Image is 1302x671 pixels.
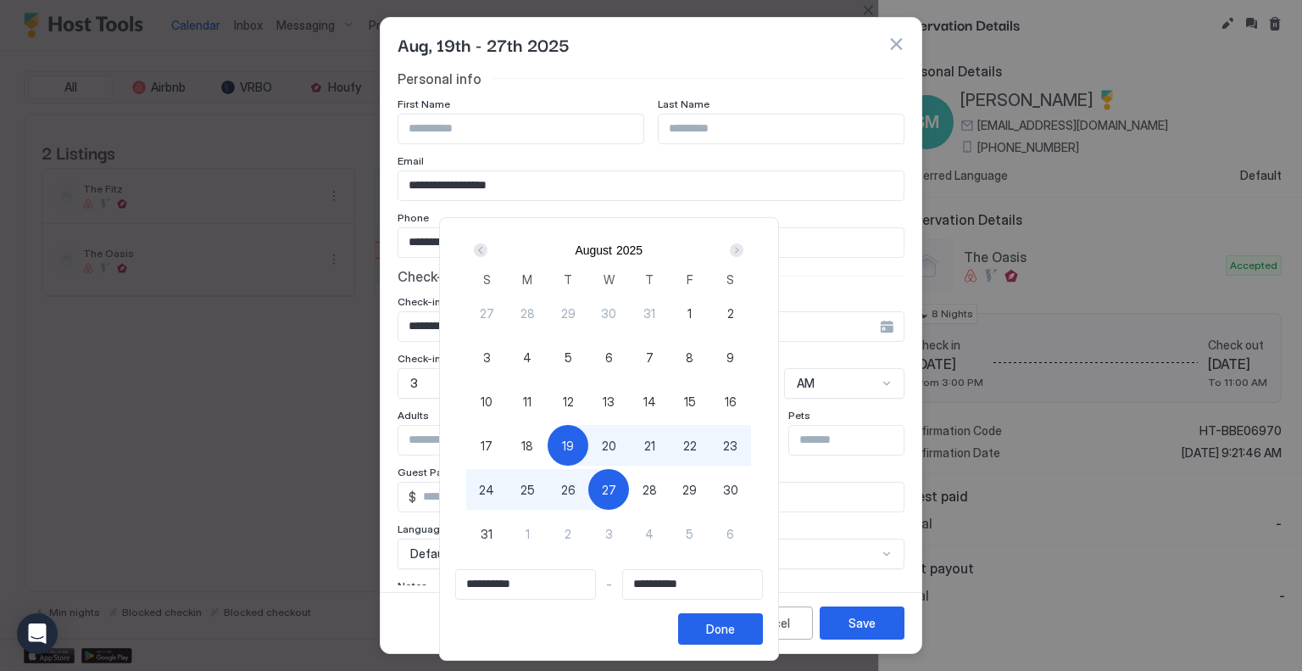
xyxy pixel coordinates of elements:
span: 22 [683,437,697,455]
span: 5 [565,349,572,366]
button: 4 [629,513,670,554]
button: 14 [629,381,670,422]
span: 27 [602,481,616,499]
span: 6 [726,525,734,543]
span: W [604,271,615,288]
span: T [645,271,654,288]
button: 2 [710,293,751,333]
span: 30 [601,305,616,322]
button: 15 [670,381,710,422]
span: S [726,271,734,288]
button: 23 [710,425,751,466]
span: 29 [682,481,697,499]
span: 11 [523,393,531,411]
button: 30 [710,469,751,510]
button: 18 [507,425,548,466]
span: 4 [523,349,531,366]
span: 16 [725,393,737,411]
span: 12 [563,393,574,411]
span: 25 [520,481,535,499]
button: August [575,243,612,257]
span: T [564,271,572,288]
span: 17 [481,437,492,455]
button: 6 [588,337,629,377]
span: 28 [520,305,535,322]
span: F [687,271,693,288]
button: 2025 [616,243,643,257]
span: 31 [481,525,492,543]
button: 16 [710,381,751,422]
span: 26 [561,481,576,499]
button: 27 [466,293,507,333]
span: 7 [646,349,654,366]
button: 26 [548,469,588,510]
span: S [483,271,491,288]
span: 20 [602,437,616,455]
button: 28 [507,293,548,333]
span: 6 [605,349,613,366]
span: 1 [687,305,692,322]
button: 31 [629,293,670,333]
button: Prev [470,240,493,260]
button: 1 [507,513,548,554]
span: 13 [603,393,615,411]
span: 3 [605,525,613,543]
div: Done [706,620,735,638]
button: 27 [588,469,629,510]
input: Input Field [456,570,595,599]
button: 11 [507,381,548,422]
span: 29 [561,305,576,322]
button: 31 [466,513,507,554]
button: 3 [588,513,629,554]
button: 6 [710,513,751,554]
span: 3 [483,349,491,366]
button: 30 [588,293,629,333]
button: 5 [548,337,588,377]
button: Next [724,240,747,260]
span: 31 [643,305,655,322]
button: 13 [588,381,629,422]
button: Done [678,613,763,645]
button: 22 [670,425,710,466]
span: 2 [565,525,571,543]
span: 4 [645,525,654,543]
button: 28 [629,469,670,510]
button: 24 [466,469,507,510]
span: 21 [644,437,655,455]
span: 23 [723,437,737,455]
button: 29 [548,293,588,333]
div: Open Intercom Messenger [17,613,58,654]
button: 17 [466,425,507,466]
button: 29 [670,469,710,510]
span: 30 [723,481,738,499]
button: 8 [670,337,710,377]
span: 5 [686,525,693,543]
button: 19 [548,425,588,466]
span: 9 [726,349,734,366]
span: 2 [727,305,734,322]
button: 7 [629,337,670,377]
button: 9 [710,337,751,377]
span: 10 [481,393,492,411]
span: M [522,271,532,288]
button: 21 [629,425,670,466]
span: 24 [479,481,494,499]
button: 2 [548,513,588,554]
input: Input Field [623,570,762,599]
button: 4 [507,337,548,377]
button: 1 [670,293,710,333]
button: 10 [466,381,507,422]
span: 14 [643,393,656,411]
button: 12 [548,381,588,422]
span: 28 [643,481,657,499]
span: 18 [521,437,533,455]
span: 8 [686,349,693,366]
span: 1 [526,525,530,543]
button: 3 [466,337,507,377]
span: 27 [480,305,494,322]
span: - [606,577,612,592]
span: 19 [562,437,574,455]
button: 20 [588,425,629,466]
